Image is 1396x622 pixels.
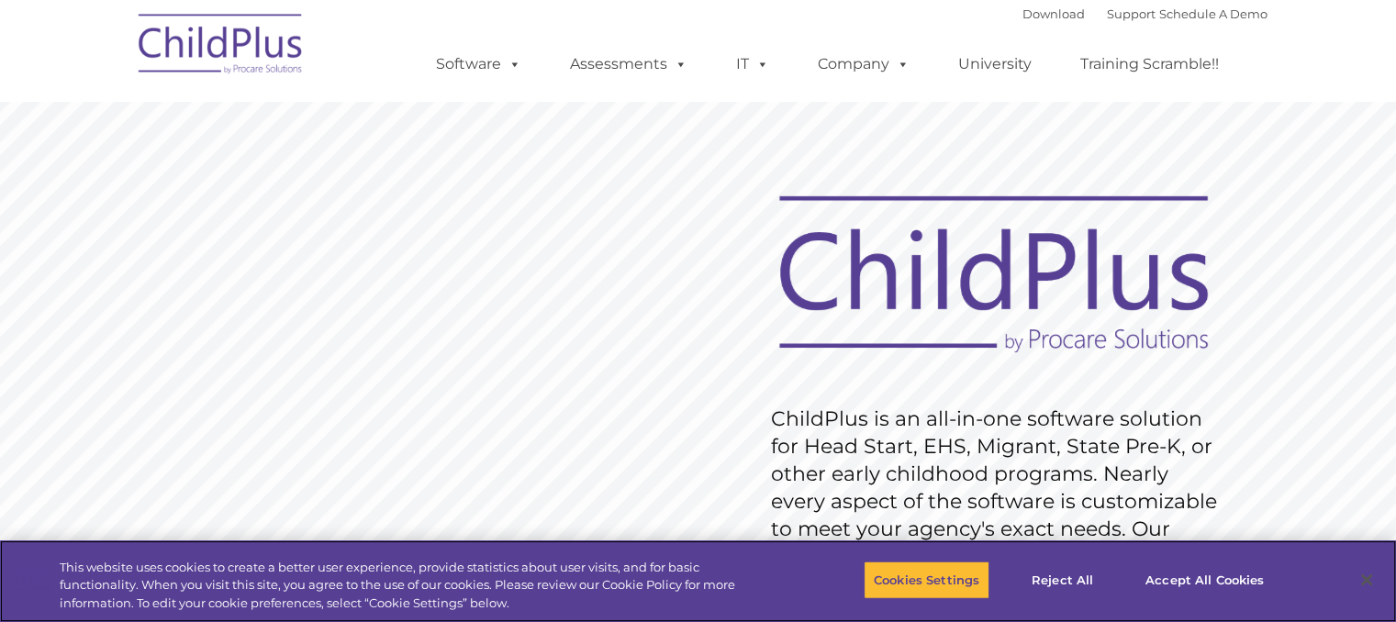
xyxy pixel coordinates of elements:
a: Training Scramble!! [1062,46,1237,83]
button: Close [1346,560,1387,600]
img: ChildPlus by Procare Solutions [129,1,313,93]
rs-layer: ChildPlus is an all-in-one software solution for Head Start, EHS, Migrant, State Pre-K, or other ... [771,405,1226,598]
button: Cookies Settings [864,561,989,599]
button: Accept All Cookies [1135,561,1274,599]
a: IT [718,46,787,83]
a: Software [418,46,540,83]
button: Reject All [1005,561,1120,599]
div: This website uses cookies to create a better user experience, provide statistics about user visit... [60,559,768,613]
a: Support [1107,6,1156,21]
a: University [940,46,1050,83]
font: | [1022,6,1268,21]
a: Company [799,46,928,83]
a: Schedule A Demo [1159,6,1268,21]
a: Download [1022,6,1085,21]
a: Assessments [552,46,706,83]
